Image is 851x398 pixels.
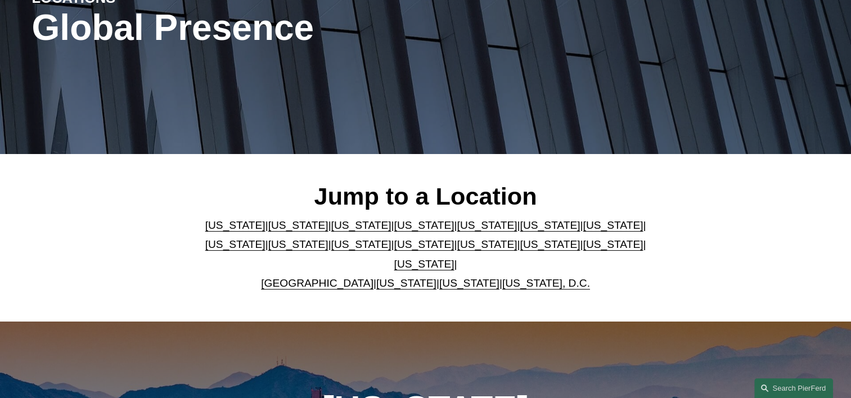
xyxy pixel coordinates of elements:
a: [US_STATE] [205,238,265,250]
a: [US_STATE] [394,258,454,270]
a: [GEOGRAPHIC_DATA] [261,277,373,289]
a: [US_STATE] [331,219,391,231]
a: [US_STATE] [268,238,328,250]
a: [US_STATE], D.C. [502,277,590,289]
a: [US_STATE] [583,219,643,231]
a: [US_STATE] [394,238,454,250]
h2: Jump to a Location [196,182,655,211]
a: [US_STATE] [583,238,643,250]
a: [US_STATE] [457,219,517,231]
a: [US_STATE] [439,277,499,289]
a: [US_STATE] [268,219,328,231]
a: [US_STATE] [376,277,436,289]
a: [US_STATE] [520,219,580,231]
a: [US_STATE] [205,219,265,231]
a: [US_STATE] [331,238,391,250]
h1: Global Presence [32,7,557,48]
a: [US_STATE] [457,238,517,250]
a: Search this site [754,378,833,398]
a: [US_STATE] [394,219,454,231]
a: [US_STATE] [520,238,580,250]
p: | | | | | | | | | | | | | | | | | | [196,216,655,293]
